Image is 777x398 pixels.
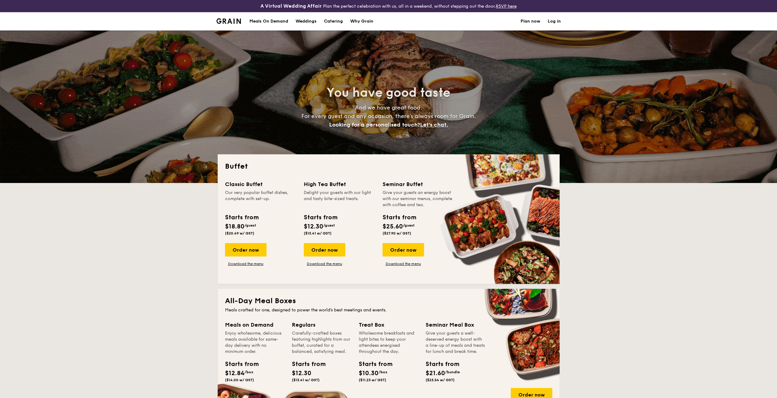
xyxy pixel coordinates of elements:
[225,378,254,382] span: ($14.00 w/ GST)
[445,370,460,374] span: /bundle
[225,360,252,369] div: Starts from
[260,2,322,10] h4: A Virtual Wedding Affair
[249,12,288,30] div: Meals On Demand
[329,121,420,128] span: Looking for a personalised touch?
[420,121,448,128] span: Let's chat.
[225,307,552,313] div: Meals crafted for one, designed to power the world's best meetings and events.
[225,370,245,377] span: $12.84
[379,370,387,374] span: /box
[323,223,335,228] span: /guest
[324,12,343,30] h1: Catering
[359,360,386,369] div: Starts from
[213,2,565,10] div: Plan the perfect celebration with us, all in a weekend, without stepping out the door.
[225,162,552,171] h2: Buffet
[304,213,337,222] div: Starts from
[304,180,375,188] div: High Tea Buffet
[327,85,450,100] span: You have good taste
[216,18,241,24] a: Logotype
[304,231,332,235] span: ($13.41 w/ GST)
[426,330,485,355] div: Give your guests a well-deserved energy boost with a line-up of meals and treats for lunch and br...
[383,231,411,235] span: ($27.90 w/ GST)
[225,223,245,230] span: $18.80
[225,296,552,306] h2: All-Day Meal Boxes
[246,12,292,30] a: Meals On Demand
[426,378,455,382] span: ($23.54 w/ GST)
[292,330,351,355] div: Carefully-crafted boxes featuring highlights from our buffet, curated for a balanced, satisfying ...
[496,4,517,9] a: RSVP here
[225,321,285,329] div: Meals on Demand
[245,223,256,228] span: /guest
[383,213,416,222] div: Starts from
[225,231,254,235] span: ($20.49 w/ GST)
[320,12,347,30] a: Catering
[383,223,403,230] span: $25.60
[216,18,241,24] img: Grain
[359,321,418,329] div: Treat Box
[426,321,485,329] div: Seminar Meal Box
[292,370,311,377] span: $12.30
[548,12,561,30] a: Log in
[292,12,320,30] a: Weddings
[292,321,351,329] div: Regulars
[225,261,267,266] a: Download the menu
[347,12,377,30] a: Why Grain
[359,378,386,382] span: ($11.23 w/ GST)
[521,12,540,30] a: Plan now
[225,180,296,188] div: Classic Buffet
[301,104,476,128] span: And we have great food. For every guest and any occasion, there’s always room for Grain.
[304,190,375,208] div: Delight your guests with our light and tasty bite-sized treats.
[225,213,258,222] div: Starts from
[296,12,317,30] div: Weddings
[225,190,296,208] div: Our very popular buffet dishes, complete with set-up.
[403,223,415,228] span: /guest
[225,243,267,256] div: Order now
[359,370,379,377] span: $10.30
[359,330,418,355] div: Wholesome breakfasts and light bites to keep your attendees energised throughout the day.
[426,370,445,377] span: $21.60
[426,360,453,369] div: Starts from
[350,12,373,30] div: Why Grain
[383,243,424,256] div: Order now
[245,370,253,374] span: /box
[292,378,320,382] span: ($13.41 w/ GST)
[383,190,454,208] div: Give your guests an energy boost with our seminar menus, complete with coffee and tea.
[304,243,345,256] div: Order now
[304,223,323,230] span: $12.30
[383,261,424,266] a: Download the menu
[304,261,345,266] a: Download the menu
[292,360,319,369] div: Starts from
[383,180,454,188] div: Seminar Buffet
[225,330,285,355] div: Enjoy wholesome, delicious meals available for same-day delivery with no minimum order.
